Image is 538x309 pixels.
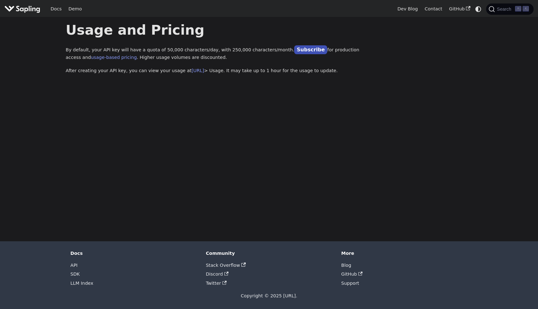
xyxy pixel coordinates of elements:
[206,250,332,256] div: Community
[523,6,529,12] kbd: K
[4,4,42,14] a: Sapling.ai
[515,6,521,12] kbd: ⌘
[192,68,204,73] a: [URL]
[70,272,80,277] a: SDK
[66,21,361,38] h1: Usage and Pricing
[341,281,359,286] a: Support
[446,4,474,14] a: GitHub
[394,4,421,14] a: Dev Blog
[341,250,468,256] div: More
[486,3,533,15] button: Search (Command+K)
[206,263,245,268] a: Stack Overflow
[47,4,65,14] a: Docs
[294,45,327,54] a: Subscribe
[341,263,351,268] a: Blog
[4,4,40,14] img: Sapling.ai
[206,281,227,286] a: Twitter
[495,7,515,12] span: Search
[70,281,93,286] a: LLM Index
[206,272,228,277] a: Discord
[66,67,361,75] p: After creating your API key, you can view your usage at > Usage. It may take up to 1 hour for the...
[70,250,197,256] div: Docs
[91,55,137,60] a: usage-based pricing
[341,272,363,277] a: GitHub
[70,263,78,268] a: API
[70,292,468,300] div: Copyright © 2025 [URL].
[66,46,361,61] p: By default, your API key will have a quota of 50,000 characters/day, with 250,000 characters/mont...
[474,4,483,14] button: Switch between dark and light mode (currently system mode)
[65,4,85,14] a: Demo
[421,4,446,14] a: Contact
